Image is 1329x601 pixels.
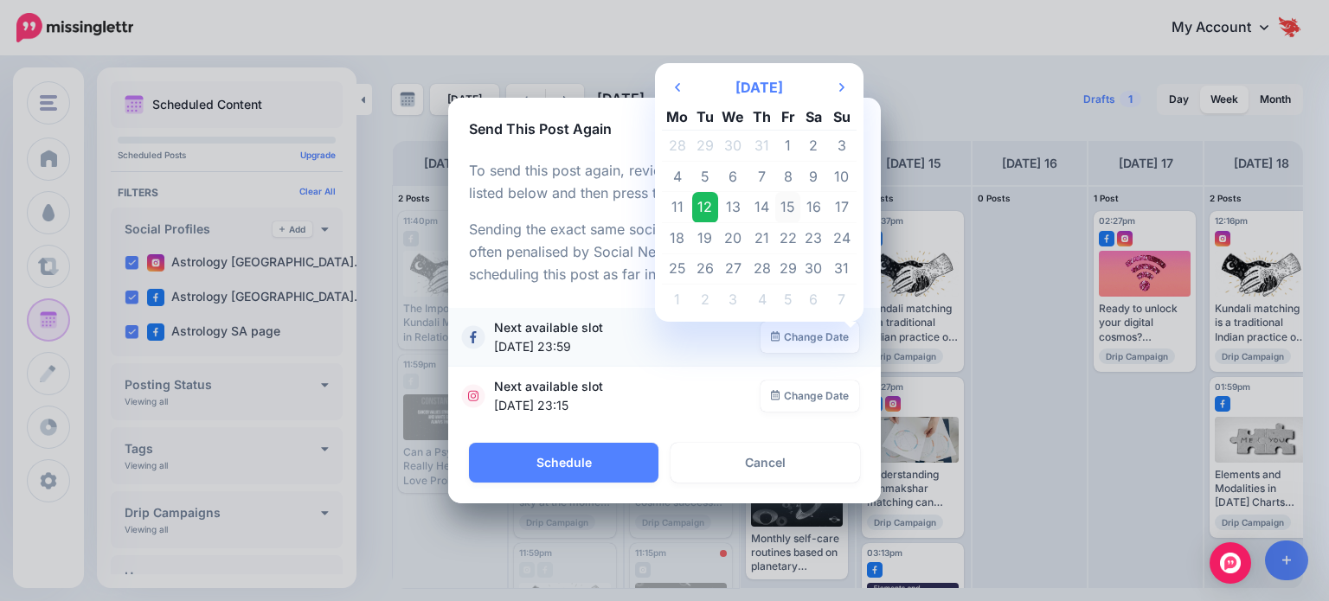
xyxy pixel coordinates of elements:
td: 13 [718,192,749,223]
td: 5 [775,285,801,315]
svg: Previous Month [675,80,680,94]
div: Open Intercom Messenger [1210,542,1251,584]
th: Th [748,105,775,131]
td: 14 [748,192,775,223]
span: Next available slot [494,377,761,415]
td: 3 [718,285,749,315]
h5: Send This Post Again [469,118,612,139]
td: 5 [692,161,718,192]
td: 22 [775,223,801,254]
td: 31 [826,253,857,285]
td: 21 [748,223,775,254]
td: 31 [748,131,775,162]
td: 20 [718,223,749,254]
td: 27 [718,253,749,285]
td: 6 [800,285,826,315]
span: Next available slot [494,318,761,356]
button: Schedule [469,443,658,483]
td: 18 [662,223,692,254]
td: 28 [748,253,775,285]
td: 28 [662,131,692,162]
td: 23 [800,223,826,254]
th: Select Month [692,70,826,105]
p: Sending the exact same social post in a short timeframe is often penalised by Social Networks. We... [469,219,860,286]
td: 17 [826,192,857,223]
td: 1 [775,131,801,162]
td: 8 [775,161,801,192]
td: 12 [692,192,718,223]
td: 29 [692,131,718,162]
td: 2 [800,131,826,162]
th: Fr [775,105,801,131]
td: 29 [775,253,801,285]
td: 2 [692,285,718,315]
th: Mo [662,105,692,131]
td: 1 [662,285,692,315]
p: To send this post again, review the next available time slots listed below and then press the Sch... [469,160,860,205]
td: 7 [748,161,775,192]
td: 16 [800,192,826,223]
td: 11 [662,192,692,223]
td: 25 [662,253,692,285]
a: Cancel [671,443,860,483]
span: [DATE] 23:15 [494,396,752,415]
a: Change Date [761,380,860,412]
td: 24 [826,223,857,254]
td: 6 [718,161,749,192]
th: Sa [800,105,826,131]
th: Su [826,105,857,131]
th: We [718,105,749,131]
td: 9 [800,161,826,192]
td: 30 [800,253,826,285]
th: Tu [692,105,718,131]
td: 30 [718,131,749,162]
a: Change Date [761,322,860,353]
td: 3 [826,131,857,162]
td: 7 [826,285,857,315]
td: 10 [826,161,857,192]
span: [DATE] 23:59 [494,337,752,356]
td: 15 [775,192,801,223]
svg: Next Month [839,80,844,94]
td: 26 [692,253,718,285]
td: 19 [692,223,718,254]
td: 4 [748,285,775,315]
td: 4 [662,161,692,192]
